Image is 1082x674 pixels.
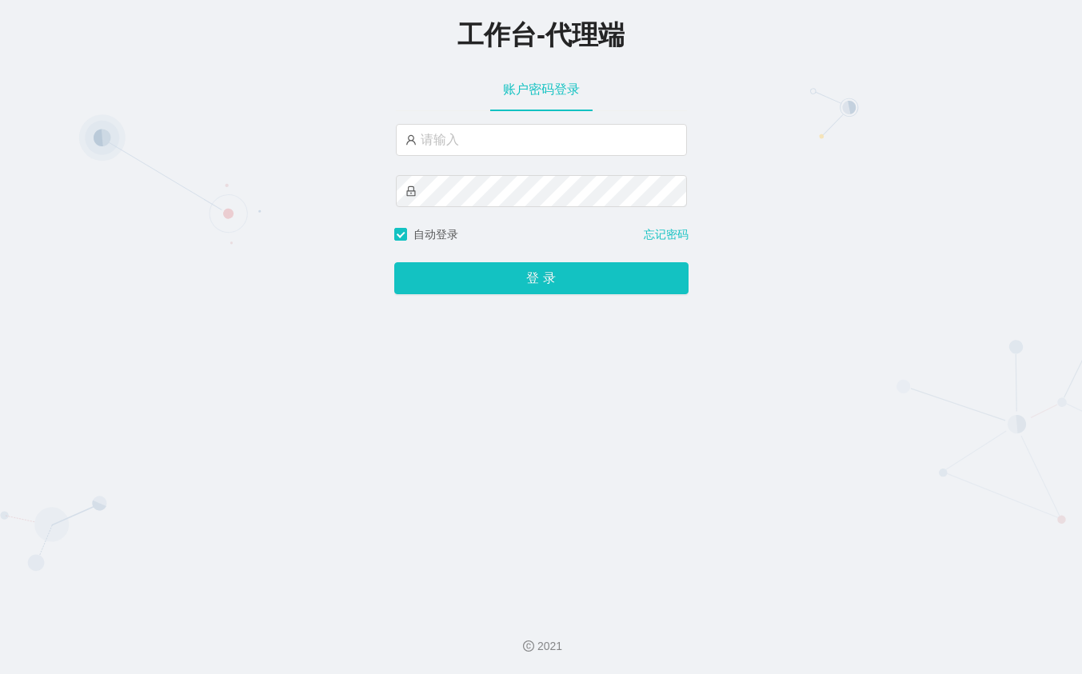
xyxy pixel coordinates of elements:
div: 账户密码登录 [490,67,593,112]
span: 自动登录 [407,228,465,241]
i: 图标： 版权所有 [523,640,534,652]
i: 图标： 锁 [405,185,417,197]
input: 请输入 [396,124,687,156]
a: 忘记密码 [644,226,689,243]
font: 2021 [537,640,562,652]
span: 工作台-代理端 [457,20,625,50]
button: 登 录 [394,262,689,294]
i: 图标： 用户 [405,134,417,146]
